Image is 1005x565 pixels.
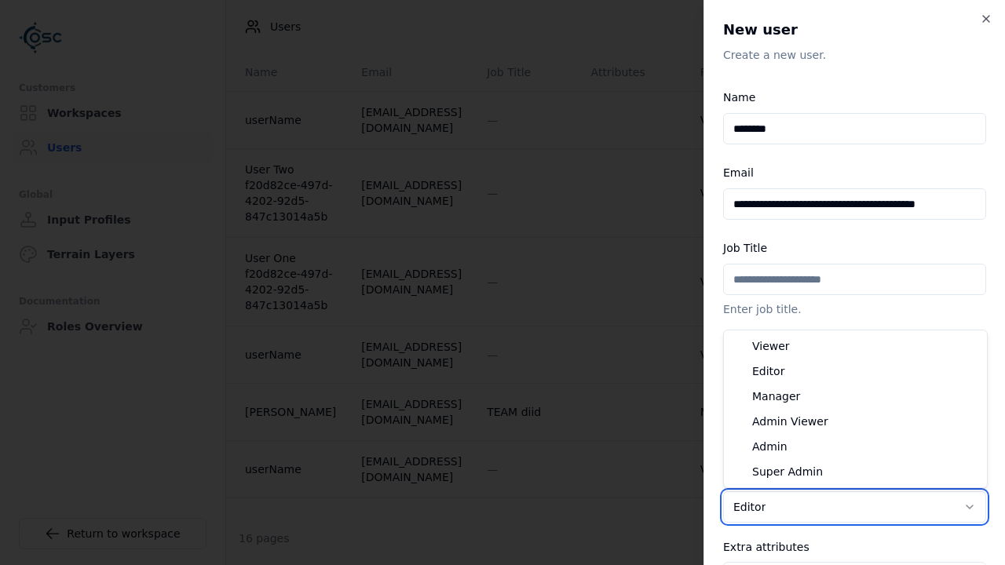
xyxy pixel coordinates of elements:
span: Admin Viewer [752,414,828,429]
span: Admin [752,439,788,454]
span: Viewer [752,338,790,354]
span: Editor [752,363,784,379]
span: Super Admin [752,464,823,479]
span: Manager [752,388,800,404]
